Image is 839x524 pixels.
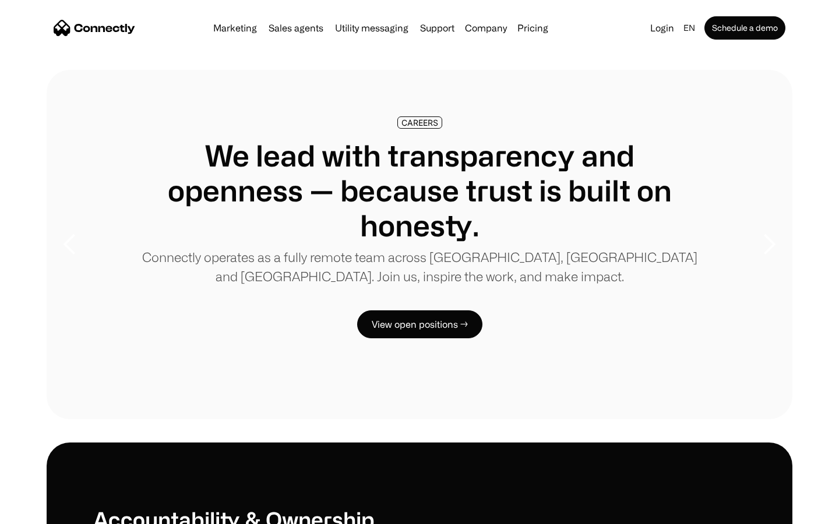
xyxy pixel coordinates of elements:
a: Utility messaging [330,23,413,33]
h1: We lead with transparency and openness — because trust is built on honesty. [140,138,699,243]
div: CAREERS [401,118,438,127]
p: Connectly operates as a fully remote team across [GEOGRAPHIC_DATA], [GEOGRAPHIC_DATA] and [GEOGRA... [140,247,699,286]
a: Schedule a demo [704,16,785,40]
a: Login [646,20,679,36]
div: en [683,20,695,36]
ul: Language list [23,504,70,520]
a: Sales agents [264,23,328,33]
a: View open positions → [357,310,482,338]
aside: Language selected: English [12,502,70,520]
div: Company [465,20,507,36]
a: Pricing [513,23,553,33]
a: Support [415,23,459,33]
a: Marketing [209,23,262,33]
